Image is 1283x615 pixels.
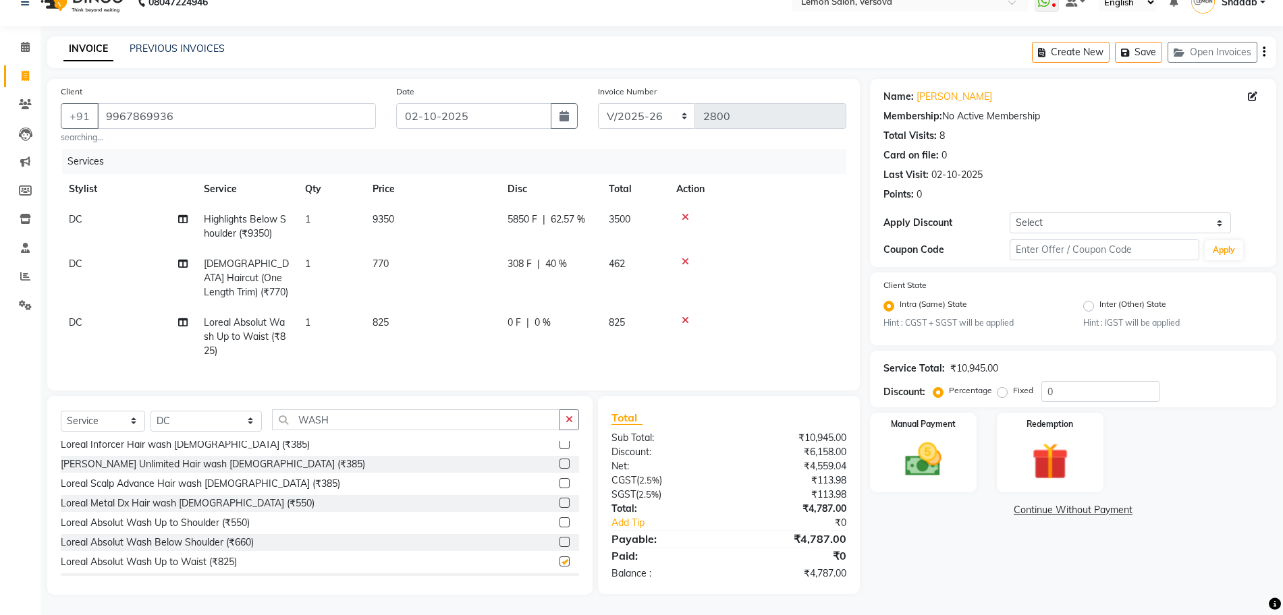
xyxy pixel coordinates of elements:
span: DC [69,316,82,328]
input: Search or Scan [272,409,560,430]
th: Stylist [61,174,196,204]
img: _gift.svg [1020,438,1080,484]
div: Loreal Absolut Wash Up to Shoulder (₹550) [61,516,250,530]
span: 1 [305,213,310,225]
div: ₹4,787.00 [729,566,856,581]
div: ₹10,945.00 [729,431,856,445]
span: 770 [373,258,389,270]
span: 308 F [508,257,532,271]
th: Qty [297,174,364,204]
div: Card on file: [883,148,939,163]
small: Hint : IGST will be applied [1083,317,1263,329]
div: Total: [601,502,729,516]
div: Payable: [601,531,729,547]
img: _cash.svg [894,438,953,481]
label: Redemption [1027,418,1073,430]
span: 462 [609,258,625,270]
div: Net: [601,459,729,473]
div: Membership: [883,109,942,123]
span: Total [611,411,643,425]
small: Hint : CGST + SGST will be applied [883,317,1063,329]
div: Loreal Absolut Wash Below Waist (₹935) [61,575,241,589]
a: [PERSON_NAME] [917,90,992,104]
span: 62.57 % [551,212,585,227]
th: Total [601,174,668,204]
input: Enter Offer / Coupon Code [1010,239,1199,260]
span: 1 [305,258,310,270]
span: | [543,212,545,227]
div: Services [62,149,856,174]
span: 2.5% [638,489,659,500]
span: 825 [373,316,389,328]
a: Add Tip [601,516,750,530]
span: 825 [609,316,625,328]
div: ₹10,945.00 [950,361,998,376]
span: [DEMOGRAPHIC_DATA] Haircut (One Length Trim) (₹770) [204,258,289,298]
div: ₹0 [729,548,856,564]
span: SGST [611,488,636,500]
div: ₹113.98 [729,488,856,502]
span: | [526,316,529,330]
div: Points: [883,187,914,202]
button: Create New [1032,42,1110,63]
button: Save [1115,42,1162,63]
button: Apply [1205,240,1243,260]
div: Sub Total: [601,431,729,445]
div: Service Total: [883,361,945,376]
div: ₹113.98 [729,473,856,488]
span: DC [69,213,82,225]
span: 9350 [373,213,394,225]
div: Total Visits: [883,129,937,143]
div: ₹4,559.04 [729,459,856,473]
div: ₹4,787.00 [729,531,856,547]
th: Price [364,174,499,204]
label: Percentage [949,384,992,397]
div: 8 [939,129,945,143]
span: 0 % [535,316,551,330]
div: 0 [941,148,947,163]
div: ₹6,158.00 [729,445,856,459]
div: Loreal Scalp Advance Hair wash [DEMOGRAPHIC_DATA] (₹385) [61,477,340,491]
input: Search by Name/Mobile/Email/Code [97,103,376,129]
div: Paid: [601,548,729,564]
span: CGST [611,474,636,486]
span: Loreal Absolut Wash Up to Waist (₹825) [204,316,285,357]
a: INVOICE [63,37,113,61]
label: Manual Payment [891,418,956,430]
button: +91 [61,103,99,129]
span: 0 F [508,316,521,330]
label: Client [61,86,82,98]
a: Continue Without Payment [873,503,1274,517]
span: DC [69,258,82,270]
th: Disc [499,174,601,204]
div: Loreal Inforcer Hair wash [DEMOGRAPHIC_DATA] (₹385) [61,438,310,452]
div: Loreal Absolut Wash Below Shoulder (₹660) [61,535,254,550]
div: ( ) [601,488,729,502]
div: Last Visit: [883,168,929,182]
div: ₹0 [750,516,856,530]
div: 0 [917,187,922,202]
div: No Active Membership [883,109,1263,123]
div: Loreal Metal Dx Hair wash [DEMOGRAPHIC_DATA] (₹550) [61,496,315,510]
label: Inter (Other) State [1099,298,1166,314]
label: Client State [883,279,927,291]
button: Open Invoices [1168,42,1257,63]
label: Invoice Number [598,86,657,98]
div: 02-10-2025 [931,168,983,182]
div: Apply Discount [883,216,1010,230]
div: Balance : [601,566,729,581]
div: Discount: [601,445,729,459]
a: PREVIOUS INVOICES [130,42,225,55]
small: searching... [61,131,376,144]
th: Action [668,174,846,204]
div: Name: [883,90,914,104]
div: Loreal Absolut Wash Up to Waist (₹825) [61,555,237,569]
div: ( ) [601,473,729,488]
span: | [537,257,540,271]
div: Discount: [883,385,925,399]
span: 1 [305,316,310,328]
label: Date [396,86,414,98]
span: Highlights Below Shoulder (₹9350) [204,213,286,239]
span: 3500 [609,213,630,225]
th: Service [196,174,297,204]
